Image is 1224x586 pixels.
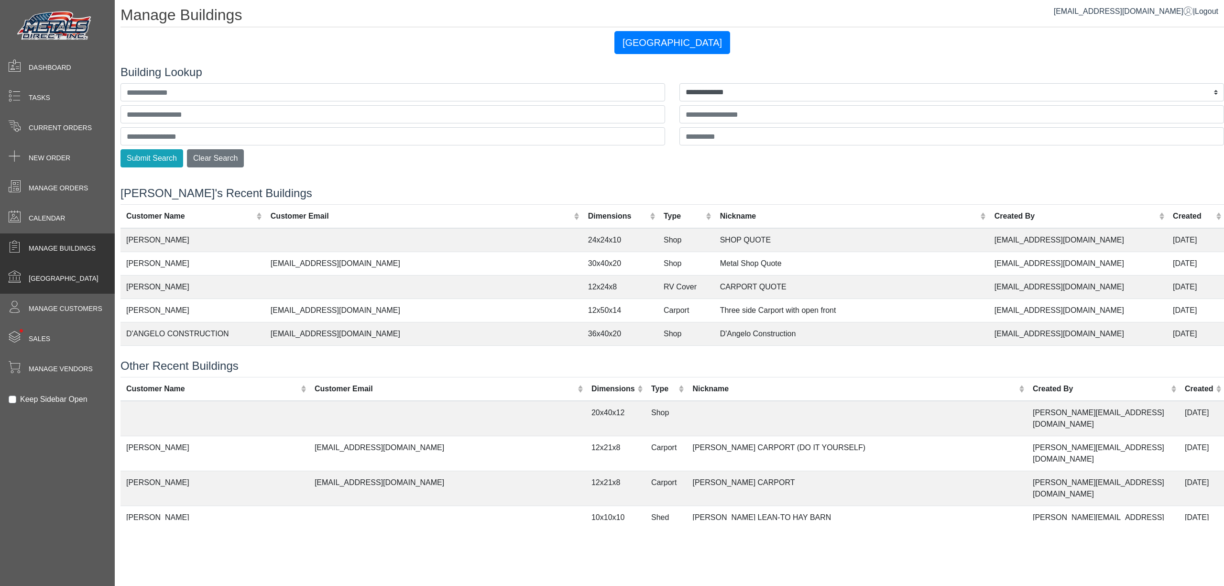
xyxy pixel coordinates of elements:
[120,359,1224,373] h4: Other Recent Buildings
[714,228,989,252] td: SHOP QUOTE
[1054,7,1193,15] a: [EMAIL_ADDRESS][DOMAIN_NAME]
[591,383,635,395] div: Dimensions
[14,9,96,44] img: Metals Direct Inc Logo
[29,243,96,254] span: Manage Buildings
[582,228,658,252] td: 24x24x10
[1179,471,1224,506] td: [DATE]
[1167,252,1224,275] td: [DATE]
[120,345,265,369] td: [PERSON_NAME]
[658,322,714,345] td: Shop
[989,345,1167,369] td: [EMAIL_ADDRESS][DOMAIN_NAME]
[187,149,244,167] button: Clear Search
[29,364,93,374] span: Manage Vendors
[687,471,1027,506] td: [PERSON_NAME] CARPORT
[714,322,989,345] td: D'Angelo Construction
[120,299,265,322] td: [PERSON_NAME]
[658,299,714,322] td: Carport
[126,383,298,395] div: Customer Name
[120,506,309,541] td: [PERSON_NAME]
[714,252,989,275] td: Metal Shop Quote
[120,6,1224,27] h1: Manage Buildings
[586,401,645,436] td: 20x40x12
[664,210,703,222] div: Type
[582,345,658,369] td: 12x20x8
[309,436,586,471] td: [EMAIL_ADDRESS][DOMAIN_NAME]
[1179,401,1224,436] td: [DATE]
[265,322,582,345] td: [EMAIL_ADDRESS][DOMAIN_NAME]
[120,275,265,299] td: [PERSON_NAME]
[994,210,1157,222] div: Created By
[658,228,714,252] td: Shop
[120,471,309,506] td: [PERSON_NAME]
[1173,210,1213,222] div: Created
[1167,322,1224,345] td: [DATE]
[586,471,645,506] td: 12x21x8
[120,187,1224,200] h4: [PERSON_NAME]'s Recent Buildings
[658,345,714,369] td: Shop
[1167,228,1224,252] td: [DATE]
[1167,275,1224,299] td: [DATE]
[658,275,714,299] td: RV Cover
[120,149,183,167] button: Submit Search
[1179,506,1224,541] td: [DATE]
[614,38,730,46] a: [GEOGRAPHIC_DATA]
[582,299,658,322] td: 12x50x14
[720,210,978,222] div: Nickname
[271,210,572,222] div: Customer Email
[645,471,687,506] td: Carport
[29,153,70,163] span: New Order
[989,275,1167,299] td: [EMAIL_ADDRESS][DOMAIN_NAME]
[714,345,989,369] td: Carport Quote
[9,315,33,346] span: •
[120,436,309,471] td: [PERSON_NAME]
[265,299,582,322] td: [EMAIL_ADDRESS][DOMAIN_NAME]
[658,252,714,275] td: Shop
[687,436,1027,471] td: [PERSON_NAME] CARPORT (DO IT YOURSELF)
[586,506,645,541] td: 10x10x10
[29,123,92,133] span: Current Orders
[20,394,87,405] label: Keep Sidebar Open
[693,383,1016,395] div: Nickname
[1054,6,1218,17] div: |
[1167,299,1224,322] td: [DATE]
[29,63,71,73] span: Dashboard
[582,252,658,275] td: 30x40x20
[29,304,102,314] span: Manage Customers
[1027,401,1179,436] td: [PERSON_NAME][EMAIL_ADDRESS][DOMAIN_NAME]
[645,436,687,471] td: Carport
[309,471,586,506] td: [EMAIL_ADDRESS][DOMAIN_NAME]
[29,93,50,103] span: Tasks
[1027,506,1179,541] td: [PERSON_NAME][EMAIL_ADDRESS][DOMAIN_NAME]
[645,401,687,436] td: Shop
[120,252,265,275] td: [PERSON_NAME]
[1167,345,1224,369] td: [DATE]
[588,210,647,222] div: Dimensions
[1179,436,1224,471] td: [DATE]
[315,383,575,395] div: Customer Email
[1033,383,1169,395] div: Created By
[29,183,88,193] span: Manage Orders
[586,436,645,471] td: 12x21x8
[989,252,1167,275] td: [EMAIL_ADDRESS][DOMAIN_NAME]
[989,299,1167,322] td: [EMAIL_ADDRESS][DOMAIN_NAME]
[29,274,98,284] span: [GEOGRAPHIC_DATA]
[1185,383,1213,395] div: Created
[29,213,65,223] span: Calendar
[120,66,1224,79] h4: Building Lookup
[120,322,265,345] td: D'ANGELO CONSTRUCTION
[989,322,1167,345] td: [EMAIL_ADDRESS][DOMAIN_NAME]
[29,334,50,344] span: Sales
[582,275,658,299] td: 12x24x8
[687,506,1027,541] td: [PERSON_NAME] LEAN-TO HAY BARN
[645,506,687,541] td: Shed
[1027,471,1179,506] td: [PERSON_NAME][EMAIL_ADDRESS][DOMAIN_NAME]
[1027,436,1179,471] td: [PERSON_NAME][EMAIL_ADDRESS][DOMAIN_NAME]
[714,299,989,322] td: Three side Carport with open front
[265,252,582,275] td: [EMAIL_ADDRESS][DOMAIN_NAME]
[120,228,265,252] td: [PERSON_NAME]
[989,228,1167,252] td: [EMAIL_ADDRESS][DOMAIN_NAME]
[614,31,730,54] button: [GEOGRAPHIC_DATA]
[714,275,989,299] td: CARPORT QUOTE
[126,210,254,222] div: Customer Name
